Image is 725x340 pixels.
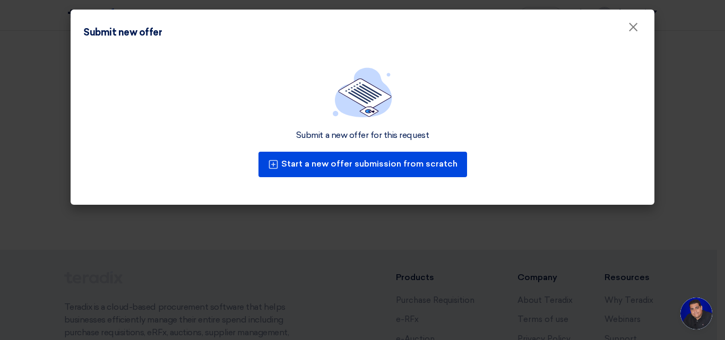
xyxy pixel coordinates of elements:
[83,25,162,40] div: Submit new offer
[258,152,467,177] button: Start a new offer submission from scratch
[333,67,392,117] img: empty_state_list.svg
[619,17,647,38] button: Close
[296,130,429,141] div: Submit a new offer for this request
[680,298,712,329] div: Open chat
[628,19,638,40] span: ×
